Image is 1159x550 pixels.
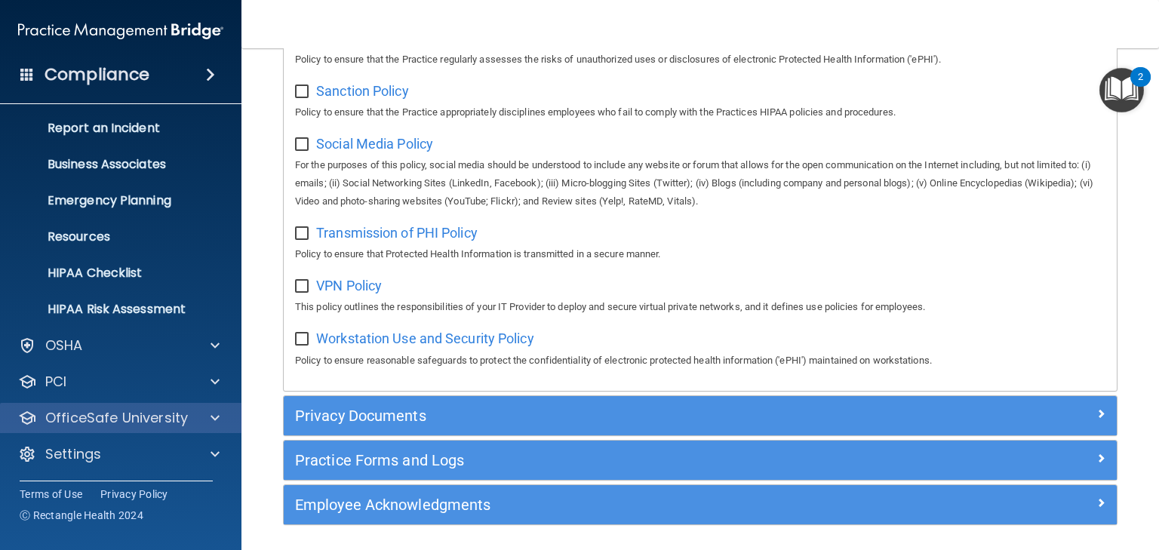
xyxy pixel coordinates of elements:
[295,245,1105,263] p: Policy to ensure that Protected Health Information is transmitted in a secure manner.
[295,493,1105,517] a: Employee Acknowledgments
[10,193,216,208] p: Emergency Planning
[18,336,220,355] a: OSHA
[295,51,1105,69] p: Policy to ensure that the Practice regularly assesses the risks of unauthorized uses or disclosur...
[10,229,216,244] p: Resources
[45,409,188,427] p: OfficeSafe University
[45,336,83,355] p: OSHA
[20,508,143,523] span: Ⓒ Rectangle Health 2024
[295,156,1105,210] p: For the purposes of this policy, social media should be understood to include any website or foru...
[316,136,433,152] span: Social Media Policy
[45,445,101,463] p: Settings
[295,452,897,469] h5: Practice Forms and Logs
[295,404,1105,428] a: Privacy Documents
[899,452,1141,512] iframe: Drift Widget Chat Controller
[1138,77,1143,97] div: 2
[316,83,409,99] span: Sanction Policy
[45,373,66,391] p: PCI
[295,103,1105,121] p: Policy to ensure that the Practice appropriately disciplines employees who fail to comply with th...
[295,298,1105,316] p: This policy outlines the responsibilities of your IT Provider to deploy and secure virtual privat...
[18,373,220,391] a: PCI
[295,496,897,513] h5: Employee Acknowledgments
[1099,68,1144,112] button: Open Resource Center, 2 new notifications
[20,487,82,502] a: Terms of Use
[10,302,216,317] p: HIPAA Risk Assessment
[295,352,1105,370] p: Policy to ensure reasonable safeguards to protect the confidentiality of electronic protected hea...
[316,330,534,346] span: Workstation Use and Security Policy
[316,225,478,241] span: Transmission of PHI Policy
[10,266,216,281] p: HIPAA Checklist
[45,64,149,85] h4: Compliance
[316,278,382,293] span: VPN Policy
[100,487,168,502] a: Privacy Policy
[18,16,223,46] img: PMB logo
[10,157,216,172] p: Business Associates
[295,407,897,424] h5: Privacy Documents
[18,409,220,427] a: OfficeSafe University
[10,121,216,136] p: Report an Incident
[18,445,220,463] a: Settings
[295,448,1105,472] a: Practice Forms and Logs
